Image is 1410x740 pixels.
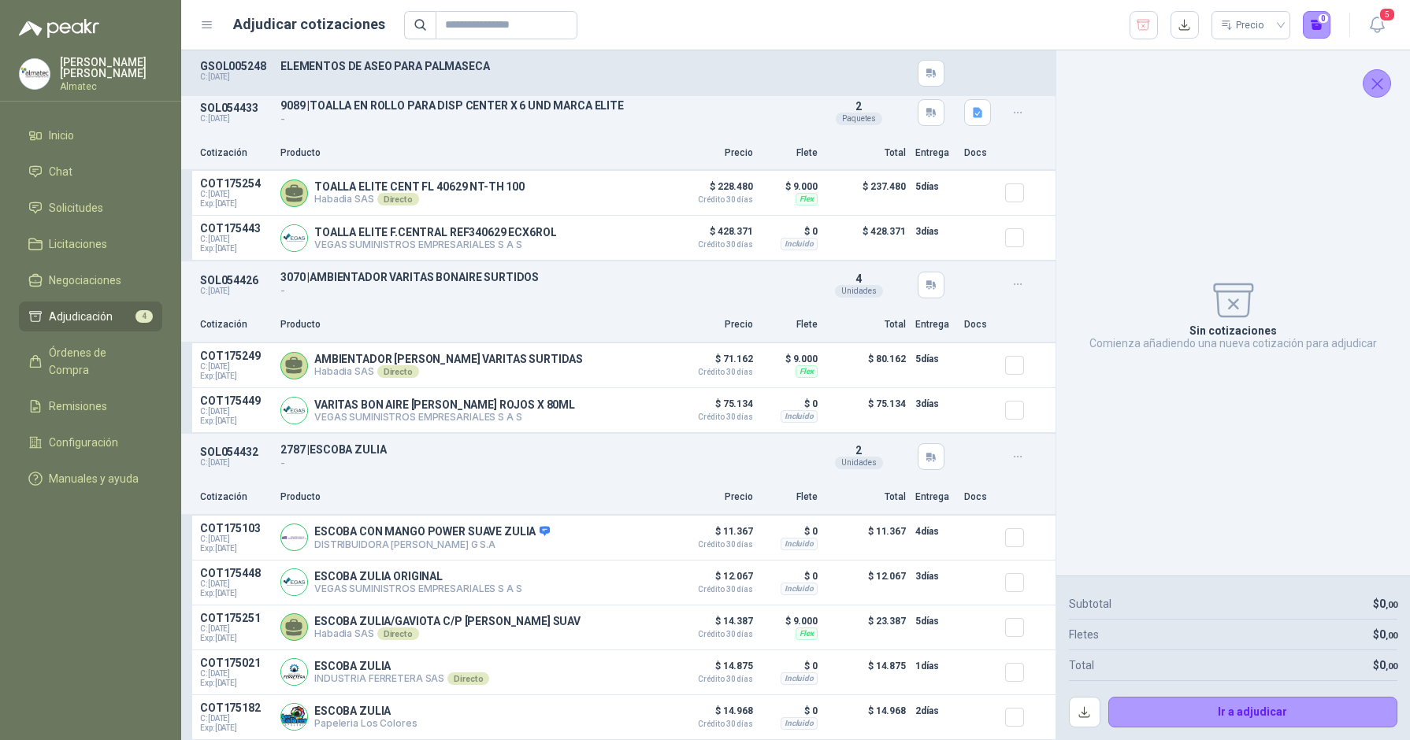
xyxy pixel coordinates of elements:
p: Precio [674,317,753,332]
span: Exp: [DATE] [200,244,271,253]
span: Exp: [DATE] [200,679,271,688]
img: Company Logo [281,659,307,685]
span: Exp: [DATE] [200,589,271,598]
p: Habadia SAS [314,193,525,205]
a: Solicitudes [19,193,162,223]
p: Total [1069,657,1094,674]
p: Habadia SAS [314,627,581,640]
p: 9089 | TOALLA EN ROLLO PARA DISP CENTER X 6 UND MARCA ELITE [280,99,810,112]
h1: Adjudicar cotizaciones [233,13,385,35]
p: VARITAS BON AIRE [PERSON_NAME] ROJOS X 80ML [314,398,575,411]
p: - [280,112,810,127]
p: Docs [964,317,996,332]
div: Incluido [781,538,818,550]
span: 4 [855,272,862,285]
div: Flex [796,193,818,205]
div: Flex [796,627,818,640]
p: Habadia SAS [314,365,583,378]
p: $ 0 [763,394,818,413]
p: $ 0 [763,567,818,586]
span: C: [DATE] [200,624,271,634]
span: Órdenes de Compra [49,344,147,379]
p: Docs [964,490,996,505]
p: SOL054426 [200,274,271,287]
p: $ 9.000 [763,177,818,196]
a: Adjudicación4 [19,302,162,331]
p: AMBIENTADOR [PERSON_NAME] VARITAS SURTIDAS [314,353,583,365]
span: C: [DATE] [200,362,271,372]
span: Manuales y ayuda [49,470,139,487]
p: COT175449 [200,394,271,407]
div: Incluido [781,238,818,250]
img: Logo peakr [19,19,99,38]
p: ESCOBA CON MANGO POWER SUAVE ZULIA [314,525,550,539]
span: 4 [135,310,153,323]
span: C: [DATE] [200,535,271,544]
p: C: [DATE] [200,458,271,468]
span: Crédito 30 días [674,720,753,728]
span: 0 [1379,659,1397,672]
div: Flex [796,365,818,378]
p: SOL054432 [200,446,271,458]
p: $ 80.162 [827,350,906,381]
p: $ 14.387 [674,612,753,638]
p: 4 días [915,522,955,541]
p: Producto [280,490,665,505]
p: [PERSON_NAME] [PERSON_NAME] [60,57,162,79]
p: SOL054433 [200,102,271,114]
p: TOALLA ELITE CENT FL 40629 NT-TH 100 [314,180,525,193]
p: $ 14.968 [674,701,753,728]
span: Exp: [DATE] [200,723,271,733]
div: Incluido [781,672,818,685]
span: Crédito 30 días [674,541,753,549]
span: Crédito 30 días [674,368,753,376]
span: C: [DATE] [200,407,271,416]
div: Directo [377,627,419,640]
a: Remisiones [19,391,162,421]
p: $ 0 [763,222,818,241]
p: Fletes [1069,626,1099,643]
p: $ 23.387 [827,612,906,643]
a: Configuración [19,427,162,457]
p: Sin cotizaciones [1189,324,1277,337]
p: ESCOBA ZULIA [314,660,489,672]
p: 1 días [915,657,955,675]
div: Unidades [835,285,883,298]
img: Company Logo [281,225,307,251]
div: Unidades [835,457,883,469]
p: Total [827,317,906,332]
p: Cotización [200,146,271,161]
p: $ 14.875 [674,657,753,683]
a: Inicio [19,120,162,150]
span: Licitaciones [49,235,107,253]
p: $ 11.367 [827,522,906,553]
div: Directo [377,193,419,205]
p: $ 428.371 [827,222,906,253]
p: Cotización [200,490,271,505]
p: Precio [674,490,753,505]
span: ,00 [1386,661,1397,672]
span: ,00 [1386,631,1397,641]
span: Exp: [DATE] [200,372,271,381]
p: ELEMENTOS DE ASEO PARA PALMASECA [280,60,810,72]
p: ESCOBA ZULIA/GAVIOTA C/P [PERSON_NAME] SUAV [314,615,581,627]
div: Directo [447,672,489,685]
div: Incluido [781,717,818,730]
p: 3 días [915,394,955,413]
p: TOALLA ELITE F.CENTRAL REF340629 ECX6ROL [314,226,556,239]
p: Subtotal [1069,595,1111,612]
span: 2 [855,444,862,457]
p: 5 días [915,177,955,196]
p: COT175254 [200,177,271,190]
button: 5 [1363,11,1391,39]
p: Papeleria Los Colores [314,717,417,729]
p: - [280,283,810,298]
p: $ 428.371 [674,222,753,249]
p: Total [827,490,906,505]
p: COT175443 [200,222,271,235]
p: INDUSTRIA FERRETERA SAS [314,672,489,685]
p: Entrega [915,490,955,505]
p: $ 0 [763,522,818,541]
span: Exp: [DATE] [200,634,271,643]
p: ESCOBA ZULIA ORIGINAL [314,570,522,583]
